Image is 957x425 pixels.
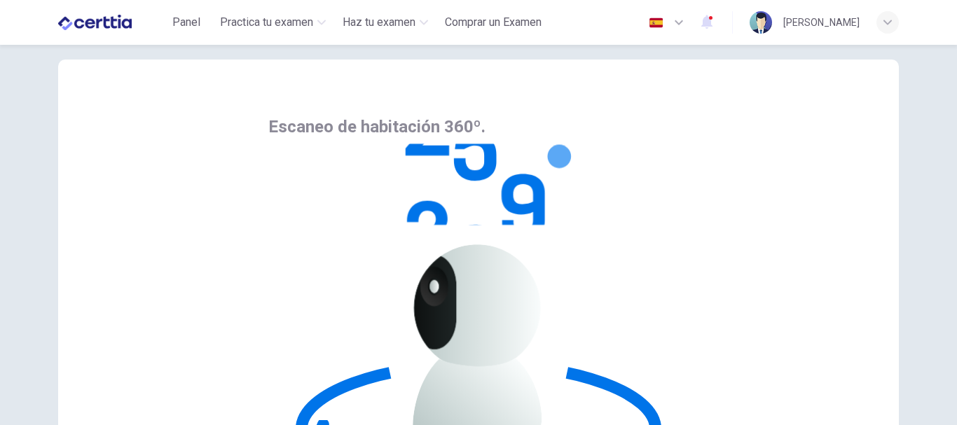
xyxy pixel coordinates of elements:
a: CERTTIA logo [58,8,164,36]
button: Panel [164,10,209,35]
button: Haz tu examen [337,10,434,35]
span: Escaneo de habitación 360º. [268,117,486,137]
button: Practica tu examen [214,10,331,35]
span: Practica tu examen [220,14,313,31]
img: es [647,18,665,28]
span: Haz tu examen [343,14,415,31]
img: Profile picture [750,11,772,34]
button: Comprar un Examen [439,10,547,35]
img: CERTTIA logo [58,8,132,36]
span: Comprar un Examen [445,14,542,31]
span: Panel [172,14,200,31]
div: [PERSON_NAME] [783,14,860,31]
